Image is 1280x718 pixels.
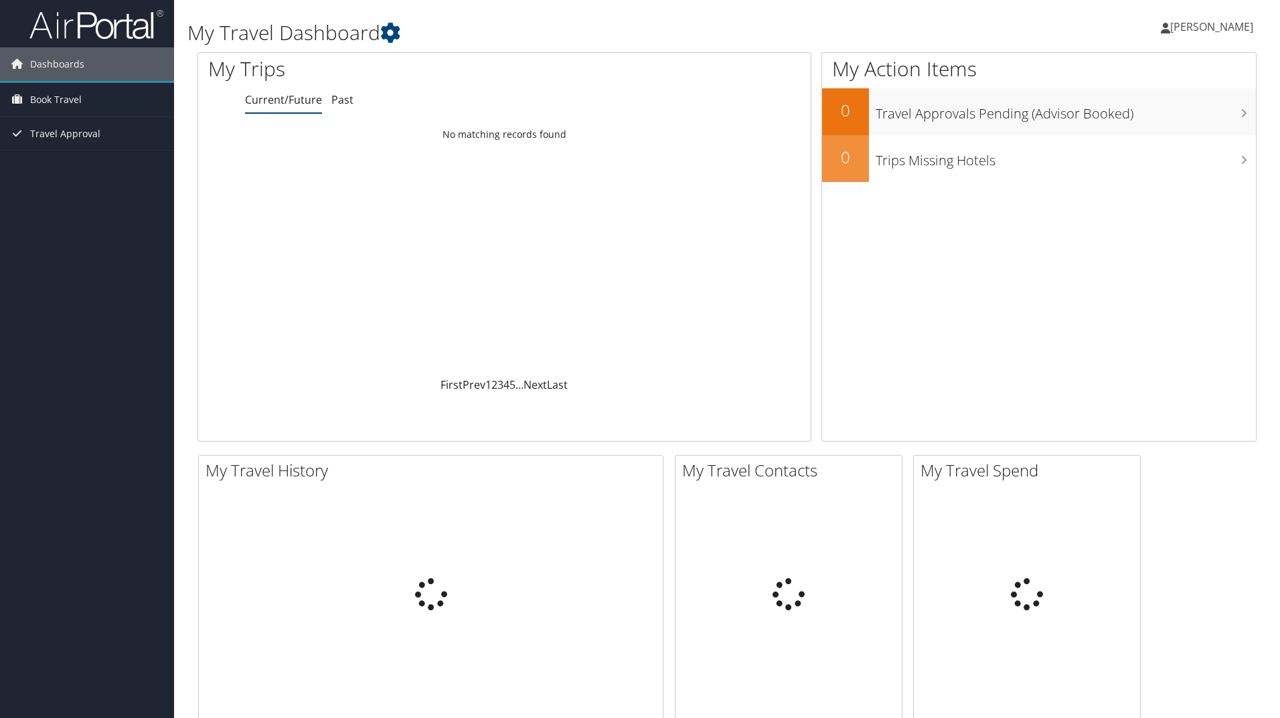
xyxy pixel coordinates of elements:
[822,55,1256,83] h1: My Action Items
[822,135,1256,182] a: 0Trips Missing Hotels
[187,19,907,47] h1: My Travel Dashboard
[463,377,485,392] a: Prev
[441,377,463,392] a: First
[497,377,503,392] a: 3
[515,377,524,392] span: …
[547,377,568,392] a: Last
[1170,19,1253,34] span: [PERSON_NAME]
[682,459,902,482] h2: My Travel Contacts
[876,98,1256,123] h3: Travel Approvals Pending (Advisor Booked)
[822,99,869,122] h2: 0
[206,459,663,482] h2: My Travel History
[822,88,1256,135] a: 0Travel Approvals Pending (Advisor Booked)
[198,122,811,147] td: No matching records found
[491,377,497,392] a: 2
[30,117,100,151] span: Travel Approval
[485,377,491,392] a: 1
[876,145,1256,170] h3: Trips Missing Hotels
[1161,7,1267,47] a: [PERSON_NAME]
[245,92,322,107] a: Current/Future
[208,55,546,83] h1: My Trips
[921,459,1140,482] h2: My Travel Spend
[509,377,515,392] a: 5
[30,83,82,116] span: Book Travel
[30,48,84,81] span: Dashboards
[524,377,547,392] a: Next
[331,92,353,107] a: Past
[29,9,163,40] img: airportal-logo.png
[503,377,509,392] a: 4
[822,146,869,169] h2: 0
